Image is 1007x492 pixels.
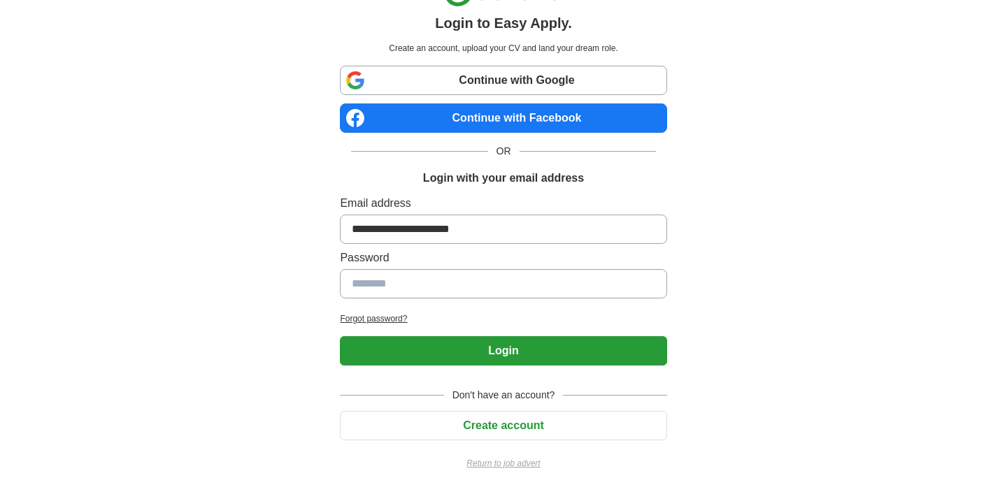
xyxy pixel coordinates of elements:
[340,249,666,266] label: Password
[340,195,666,212] label: Email address
[435,13,572,34] h1: Login to Easy Apply.
[340,411,666,440] button: Create account
[340,66,666,95] a: Continue with Google
[340,312,666,325] a: Forgot password?
[444,388,564,403] span: Don't have an account?
[340,103,666,133] a: Continue with Facebook
[343,42,664,55] p: Create an account, upload your CV and land your dream role.
[488,144,520,159] span: OR
[423,170,584,187] h1: Login with your email address
[340,457,666,470] a: Return to job advert
[340,336,666,366] button: Login
[340,419,666,431] a: Create account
